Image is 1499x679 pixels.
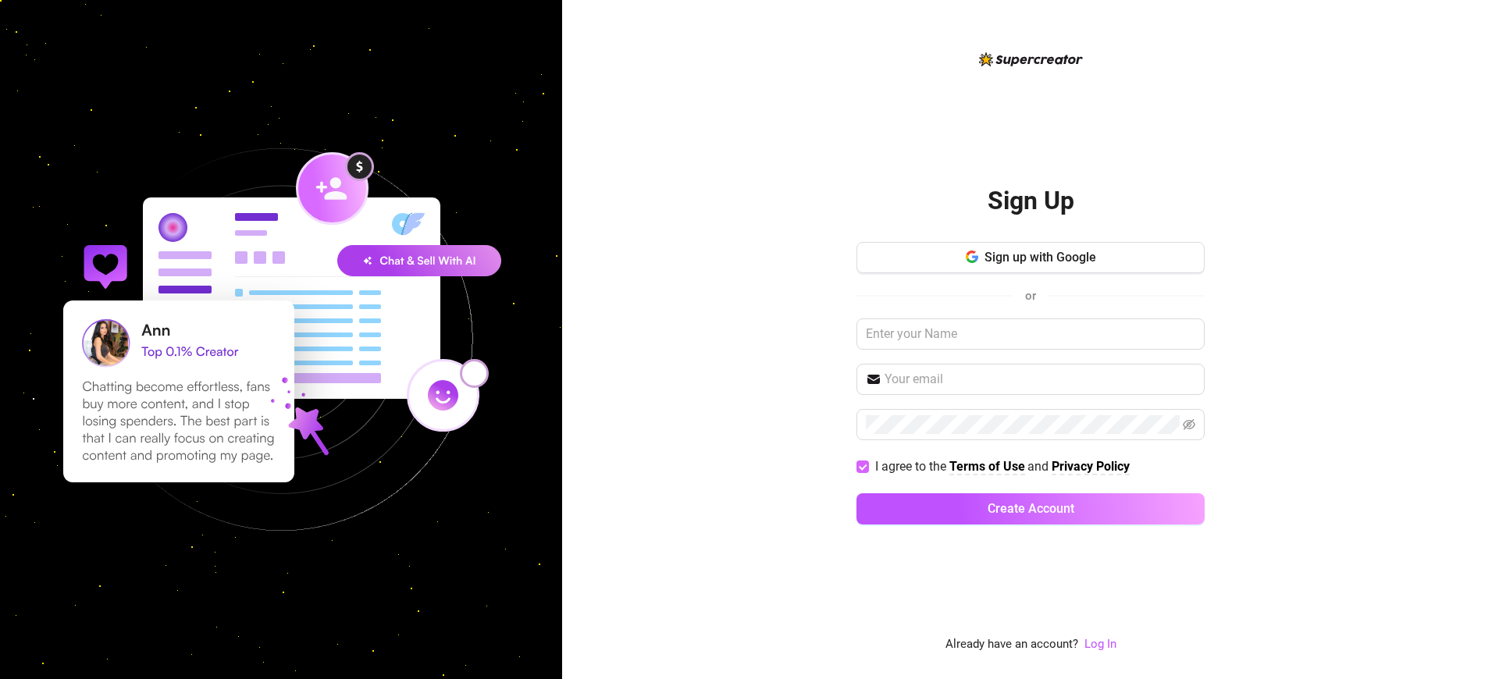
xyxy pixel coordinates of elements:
[1027,459,1052,474] span: and
[1025,289,1036,303] span: or
[1183,418,1195,431] span: eye-invisible
[856,318,1205,350] input: Enter your Name
[856,242,1205,273] button: Sign up with Google
[945,635,1078,654] span: Already have an account?
[949,459,1025,475] a: Terms of Use
[984,250,1096,265] span: Sign up with Google
[1052,459,1130,474] strong: Privacy Policy
[885,370,1195,389] input: Your email
[949,459,1025,474] strong: Terms of Use
[988,501,1074,516] span: Create Account
[988,185,1074,217] h2: Sign Up
[1052,459,1130,475] a: Privacy Policy
[11,69,551,610] img: signup-background-D0MIrEPF.svg
[1084,635,1116,654] a: Log In
[979,52,1083,66] img: logo-BBDzfeDw.svg
[875,459,949,474] span: I agree to the
[1084,637,1116,651] a: Log In
[856,493,1205,524] button: Create Account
